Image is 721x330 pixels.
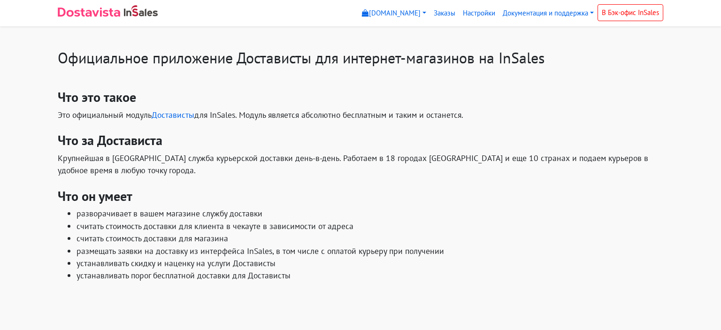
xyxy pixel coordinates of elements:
[77,245,663,257] li: размещать заявки на доставку из интерфейса InSales, в том числе с оплатой курьеру при получении
[124,5,158,16] img: InSales
[77,269,663,282] li: устанавливать порог бесплатной доставки для Достависты
[459,4,499,23] a: Настройки
[58,132,663,148] h3: Что за Достависта
[430,4,459,23] a: Заказы
[77,232,663,245] li: считать стоимость доставки для магазина
[77,257,663,269] li: устанавливать скидку и наценку на услуги Достависты
[358,4,430,23] a: [DOMAIN_NAME]
[58,49,663,67] h1: Официальное приложение Достависты для интернет-магазинов на InSales
[499,4,598,23] a: Документация и поддержка
[58,152,663,177] p: Крупнейшая в [GEOGRAPHIC_DATA] служба курьерской доставки день-в-день. Работаем в 18 городах [GEO...
[58,109,663,121] p: Это официальный модуль для InSales. Модуль является абсолютно бесплатным и таким и останется.
[77,207,663,220] li: разворачивает в вашем магазине службу доставки
[77,220,663,232] li: считать стоимость доставки для клиента в чекауте в зависимости от адреса
[58,89,663,105] h3: Что это такое
[152,109,194,120] a: Достависты
[58,188,663,204] h3: Что он умеет
[598,4,663,21] a: В Бэк-офис InSales
[58,8,120,17] img: Dostavista - срочная курьерская служба доставки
